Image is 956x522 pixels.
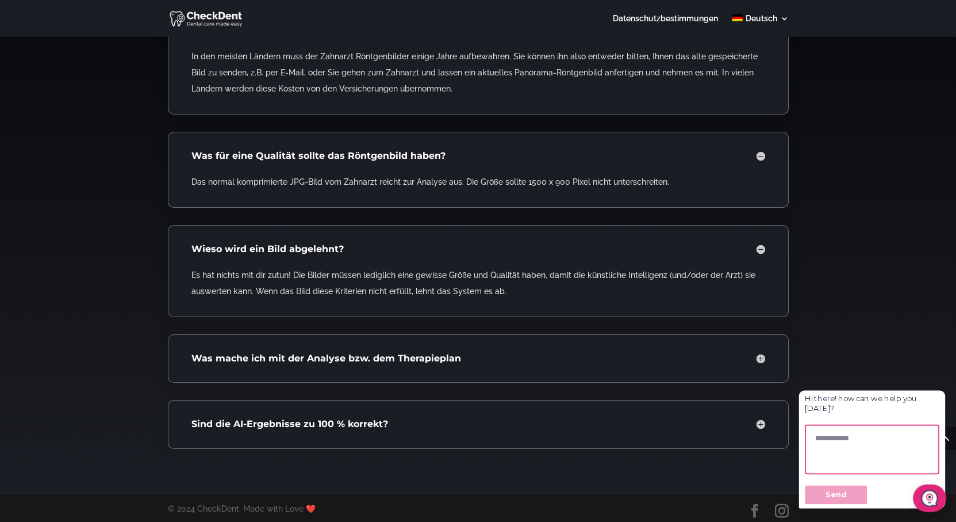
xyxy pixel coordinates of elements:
p: Das normal komprimierte JPG-Bild vom Zahnarzt reicht zur Analyse aus. Die Größe sollte 1500 x 900... [191,174,765,190]
p: In den meisten Ländern muss der Zahnarzt Röntgenbilder einige Jahre aufbewahren. Sie können ihn a... [191,48,765,97]
span: Deutsch [746,14,777,23]
h4: Was für eine Qualität sollte das Röntgenbild haben? [191,150,765,162]
h4: Sind die AI-Ergebnisse zu 100 % korrekt? [191,418,765,430]
img: CheckDent [170,9,244,28]
h4: Wieso wird ein Bild abgelehnt? [191,243,765,256]
a: Deutsch [732,14,788,37]
p: Hi there! how can we help you [DATE]? [17,31,185,55]
a: Datenschutzbestimmungen [613,14,718,37]
div: © 2024 CheckDent. Made with Love ❤️ [168,504,316,520]
button: Send [17,145,94,169]
h4: Was mache ich mit der Analyse bzw. dem Therapieplan [191,352,765,365]
p: Es hat nichts mit dir zutun! Die Bilder müssen lediglich eine gewisse Größe und Qualität haben, d... [191,267,765,299]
